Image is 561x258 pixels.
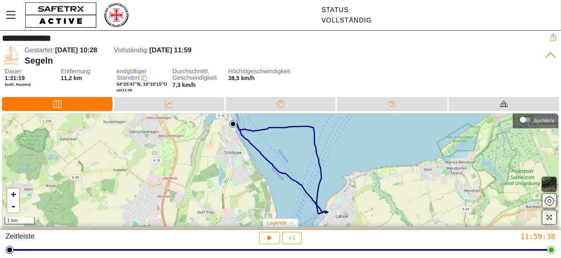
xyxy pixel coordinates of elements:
font: x 1 [289,235,295,241]
font: 54°25'47"N, 10°10'15"O [117,82,167,87]
font: [DATE] 11:59 [149,46,192,54]
img: RescueLogo.png [103,2,129,28]
div: Suchlicht [517,114,555,126]
font: Status [321,6,349,13]
font: 11:59 [122,88,132,92]
div: Ausrüstung [449,97,559,111]
div: Daten [114,97,224,111]
a: Herauszoomen [7,200,19,213]
font: Segeln [25,56,53,66]
font: um [117,88,122,92]
font: Gestartet: [25,46,55,54]
font: 11:59:38 [520,232,555,241]
div: Karte [2,97,113,111]
font: [DATE] 10:28 [55,46,97,54]
font: Suchlicht [534,118,555,124]
font: 1 km [7,218,18,223]
font: Vollständig: [114,46,149,54]
font: - [11,201,16,211]
img: PathEnd.svg [230,120,238,127]
img: Equipment_Black.svg [500,100,508,108]
img: SAILING.svg [2,46,20,65]
font: (exkl. Pausen) [5,82,31,87]
div: Zeitleiste [337,97,447,111]
font: Legende [267,220,287,226]
a: Vergrößern [7,188,19,200]
font: + [11,189,16,199]
font: Durchschnittl. Geschwindigkeit [172,68,217,81]
font: Entfernung [61,68,90,74]
font: 11,2 km [61,75,82,81]
font: Vollständig [321,17,372,24]
img: PathStart.svg [229,120,237,128]
font: 38,5 km/h [228,75,255,81]
font: 1:31:19 [5,75,25,81]
font: Höchstgeschwindigkeit [228,68,291,74]
font: Zeitleiste [6,232,35,240]
font: endgültiger Standort [117,68,147,81]
button: x 1 [283,232,302,244]
font: Dauer [5,68,21,74]
div: Trennung [226,97,336,111]
font: 7,3 km/h [172,82,196,88]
